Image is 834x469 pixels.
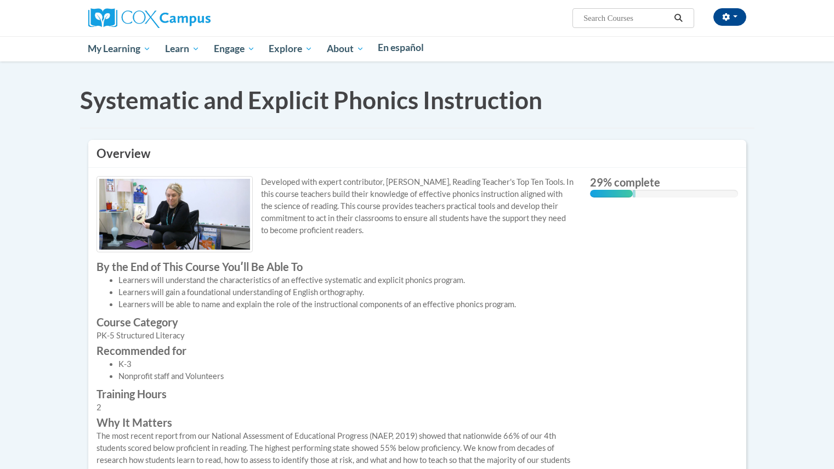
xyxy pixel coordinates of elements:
a: About [320,36,371,61]
button: Search [670,12,687,25]
a: Explore [262,36,320,61]
span: Systematic and Explicit Phonics Instruction [80,86,542,114]
input: Search Courses [582,12,670,25]
li: Learners will be able to name and explain the role of the instructional components of an effectiv... [118,298,574,310]
li: Learners will gain a foundational understanding of English orthography. [118,286,574,298]
button: Account Settings [713,8,746,26]
label: 29% complete [590,176,738,188]
div: 29% complete [590,190,633,197]
img: Cox Campus [88,8,211,28]
span: Engage [214,42,255,55]
li: Learners will understand the characteristics of an effective systematic and explicit phonics prog... [118,274,574,286]
p: Developed with expert contributor, [PERSON_NAME], Reading Teacher's Top Ten Tools. In this course... [97,176,574,236]
span: Learn [165,42,200,55]
a: En español [371,36,432,59]
label: Recommended for [97,344,574,357]
label: Course Category [97,316,574,328]
a: Cox Campus [88,13,211,22]
i:  [673,14,683,22]
div: 2 [97,402,574,414]
img: Course logo image [97,176,253,252]
span: En español [378,42,424,53]
div: 0.001% [633,190,636,197]
li: Nonprofit staff and Volunteers [118,370,574,382]
span: About [327,42,364,55]
li: K-3 [118,358,574,370]
div: Main menu [72,36,763,61]
span: My Learning [88,42,151,55]
label: Training Hours [97,388,574,400]
h3: Overview [97,145,738,162]
a: Engage [207,36,262,61]
a: My Learning [81,36,158,61]
label: By the End of This Course Youʹll Be Able To [97,261,574,273]
a: Learn [158,36,207,61]
span: Explore [269,42,313,55]
div: PK-5 Structured Literacy [97,330,574,342]
label: Why It Matters [97,416,574,428]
